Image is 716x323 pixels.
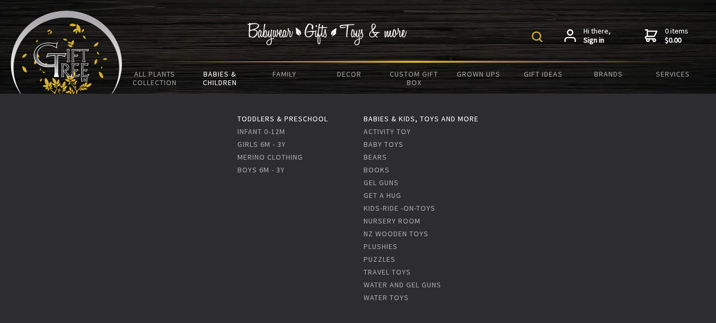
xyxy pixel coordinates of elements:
a: Services [640,63,705,85]
a: Decor [317,63,382,85]
a: Plushies [364,242,398,251]
a: Get A Hug [364,191,401,200]
strong: $0.00 [665,36,688,45]
a: Travel Toys [364,267,411,277]
a: Nursery Room [364,216,421,226]
a: NZ Wooden Toys [364,229,429,238]
a: Family [252,63,317,85]
a: Water Toys [364,293,409,302]
strong: Sign in [583,36,611,45]
a: Baby Toys [364,139,404,149]
a: Gel Guns [364,178,399,187]
span: Hi there, [583,27,611,45]
a: Babies & Kids, toys and more [364,114,479,123]
a: Brands [576,63,641,85]
img: Babyware - Gifts - Toys and more... [11,11,122,99]
a: Gift Ideas [511,63,576,85]
a: Girls 6m - 3y [237,139,286,149]
a: Water and Gel Guns [364,280,441,289]
a: Babies & Children [187,63,252,94]
img: product search [532,31,542,42]
a: 0 items$0.00 [645,27,688,45]
a: All Plants Collection [122,63,187,94]
a: Activity Toy [364,127,411,136]
a: Books [364,165,390,175]
a: Hi there,Sign in [564,27,611,45]
a: Custom Gift Box [382,63,447,94]
a: Kids-Ride -on-Toys [364,203,435,213]
img: Babywear - Gifts - Toys & more [248,23,407,45]
a: Grown Ups [446,63,511,85]
a: Boys 6m - 3y [237,165,285,175]
a: Bears [364,152,387,162]
a: Merino Clothing [237,152,303,162]
a: Infant 0-12m [237,127,285,136]
a: Toddlers & Preschool [237,114,328,123]
a: Puzzles [364,254,396,264]
span: 0 items [665,26,688,45]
